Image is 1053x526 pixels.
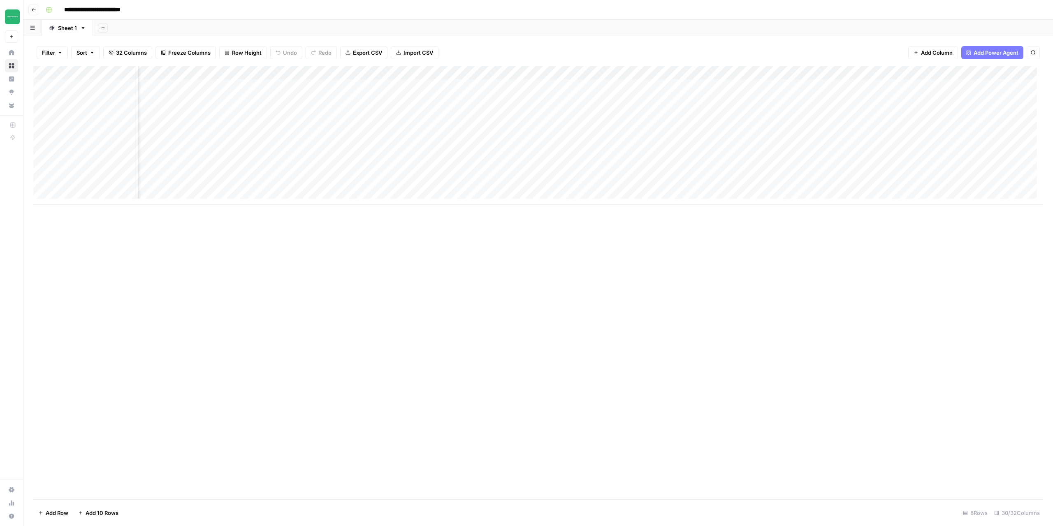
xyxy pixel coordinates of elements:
[5,7,18,27] button: Workspace: Team Empathy
[71,46,100,59] button: Sort
[270,46,302,59] button: Undo
[42,49,55,57] span: Filter
[155,46,216,59] button: Freeze Columns
[340,46,387,59] button: Export CSV
[86,509,118,517] span: Add 10 Rows
[5,46,18,59] a: Home
[306,46,337,59] button: Redo
[318,49,332,57] span: Redo
[391,46,438,59] button: Import CSV
[5,510,18,523] button: Help + Support
[5,99,18,112] a: Your Data
[5,86,18,99] a: Opportunities
[103,46,152,59] button: 32 Columns
[908,46,958,59] button: Add Column
[353,49,382,57] span: Export CSV
[42,20,93,36] a: Sheet 1
[974,49,1018,57] span: Add Power Agent
[5,9,20,24] img: Team Empathy Logo
[5,72,18,86] a: Insights
[77,49,87,57] span: Sort
[168,49,211,57] span: Freeze Columns
[232,49,262,57] span: Row Height
[960,506,991,519] div: 8 Rows
[5,483,18,496] a: Settings
[58,24,77,32] div: Sheet 1
[5,496,18,510] a: Usage
[921,49,953,57] span: Add Column
[116,49,147,57] span: 32 Columns
[283,49,297,57] span: Undo
[5,59,18,72] a: Browse
[33,506,73,519] button: Add Row
[961,46,1023,59] button: Add Power Agent
[73,506,123,519] button: Add 10 Rows
[219,46,267,59] button: Row Height
[991,506,1043,519] div: 30/32 Columns
[37,46,68,59] button: Filter
[404,49,433,57] span: Import CSV
[46,509,68,517] span: Add Row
